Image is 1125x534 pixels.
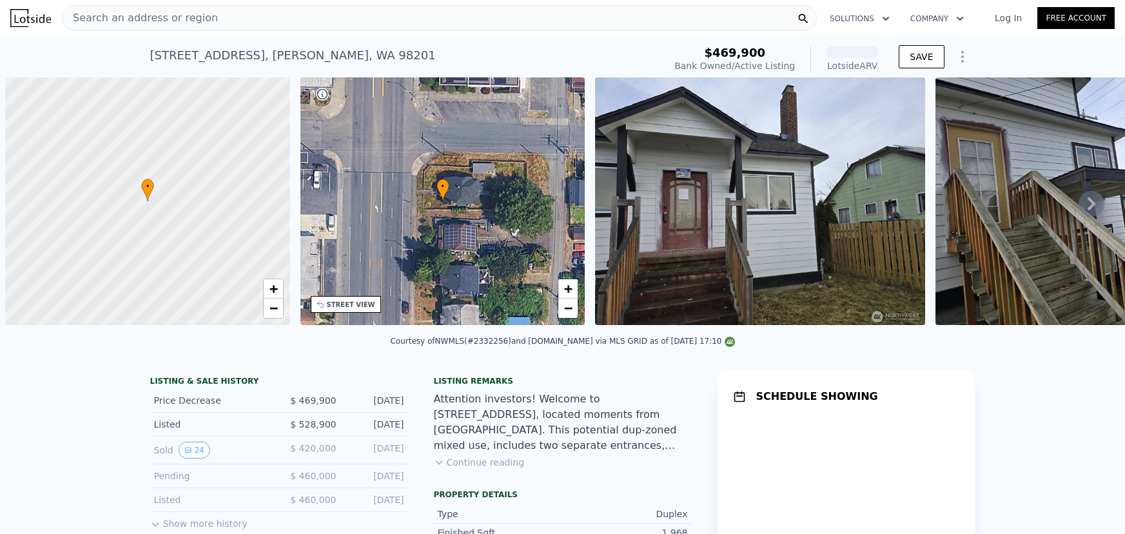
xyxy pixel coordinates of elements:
[150,376,408,389] div: LISTING & SALE HISTORY
[558,299,578,318] a: Zoom out
[434,391,692,453] div: Attention investors! Welcome to [STREET_ADDRESS], located moments from [GEOGRAPHIC_DATA]. This po...
[150,46,436,64] div: [STREET_ADDRESS] , [PERSON_NAME] , WA 98201
[269,300,277,316] span: −
[595,77,925,325] img: Sale: 149603965 Parcel: 103772535
[327,300,375,310] div: STREET VIEW
[979,12,1037,25] a: Log In
[154,442,269,459] div: Sold
[141,181,154,192] span: •
[347,493,404,506] div: [DATE]
[756,389,878,404] h1: SCHEDULE SHOWING
[347,394,404,407] div: [DATE]
[141,179,154,201] div: •
[264,299,283,318] a: Zoom out
[558,279,578,299] a: Zoom in
[154,470,269,482] div: Pending
[290,471,336,481] span: $ 460,000
[899,45,944,68] button: SAVE
[290,443,336,453] span: $ 420,000
[150,512,248,530] button: Show more history
[290,419,336,430] span: $ 528,900
[290,495,336,505] span: $ 460,000
[390,337,734,346] div: Courtesy of NWMLS (#2332256) and [DOMAIN_NAME] via MLS GRID as of [DATE] 17:10
[436,179,449,201] div: •
[434,376,692,386] div: Listing remarks
[674,61,734,71] span: Bank Owned /
[950,44,975,70] button: Show Options
[725,337,735,347] img: NWMLS Logo
[1037,7,1115,29] a: Free Account
[900,7,974,30] button: Company
[434,456,525,469] button: Continue reading
[438,508,563,520] div: Type
[436,181,449,192] span: •
[290,395,336,406] span: $ 469,900
[563,508,688,520] div: Duplex
[269,281,277,297] span: +
[564,300,572,316] span: −
[347,442,404,459] div: [DATE]
[179,442,210,459] button: View historical data
[264,279,283,299] a: Zoom in
[827,59,878,72] div: Lotside ARV
[704,46,765,59] span: $469,900
[819,7,900,30] button: Solutions
[154,394,269,407] div: Price Decrease
[10,9,51,27] img: Lotside
[154,418,269,431] div: Listed
[154,493,269,506] div: Listed
[564,281,572,297] span: +
[63,10,218,26] span: Search an address or region
[434,489,692,500] div: Property details
[734,61,795,71] span: Active Listing
[347,418,404,431] div: [DATE]
[347,470,404,482] div: [DATE]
